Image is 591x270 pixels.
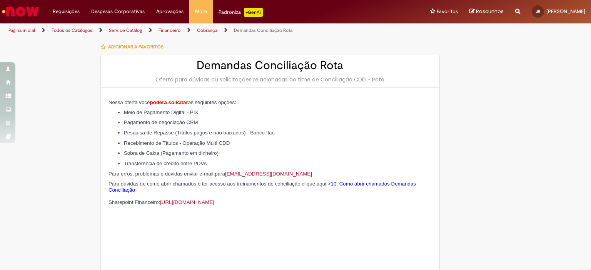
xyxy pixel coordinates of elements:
span: Transferência de crédito entre PDVs [124,161,207,166]
a: Service Catalog [109,27,142,33]
span: More [195,8,207,15]
span: Recebimento de Títulos - Operação Multi CDD [124,140,230,146]
span: Adicionar a Favoritos [108,44,164,50]
img: ServiceNow [1,4,40,19]
a: Cobrança [197,27,217,33]
div: Padroniza [219,8,263,17]
ul: Trilhas de página [6,23,388,38]
div: Oferta para dúvidas ou solicitações relacionadas ao time de Conciliação CDD - Rota [109,76,432,83]
a: Demandas Conciliação Rota [234,27,292,33]
a: [URL][DOMAIN_NAME] [160,199,214,205]
a: Rascunhos [469,8,504,15]
a: Todos os Catálogos [52,27,92,33]
span: Para dúvidas de como abrir chamados e ter acesso aos treinamentos de conciliação clique aqui > Sh... [109,181,416,205]
h2: Demandas Conciliação Rota [109,59,432,72]
span: Para erros, problemas e dúvidas enviar e-mail para [109,171,312,177]
span: JR [536,9,540,14]
span: Rascunhos [476,8,504,15]
span: Despesas Corporativas [91,8,145,15]
span: Nessa oferta você [109,99,150,105]
button: Adicionar a Favoritos [100,39,168,55]
a: Página inicial [8,27,35,33]
a: 10. Como abrir chamados Demandas Conciliação [109,181,416,193]
span: Pesquisa de Repasse (Títulos pagos e não baixados) - Banco Itaú [124,130,275,136]
span: Sobra de Caixa (Pagamento em dinheiro) [124,150,219,156]
span: poderá solicitar [150,99,188,105]
span: Pagamento de negociação CRM [124,119,198,125]
span: Meio de Pagamento Digital - PIX [124,109,198,115]
a: [EMAIL_ADDRESS][DOMAIN_NAME] [225,171,312,177]
span: Requisições [53,8,80,15]
span: Aprovações [156,8,184,15]
a: Financeiro [159,27,180,33]
span: [PERSON_NAME] [546,8,585,15]
span: Favoritos [437,8,458,15]
p: +GenAi [244,8,263,17]
span: as seguintes opções: [188,99,236,105]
